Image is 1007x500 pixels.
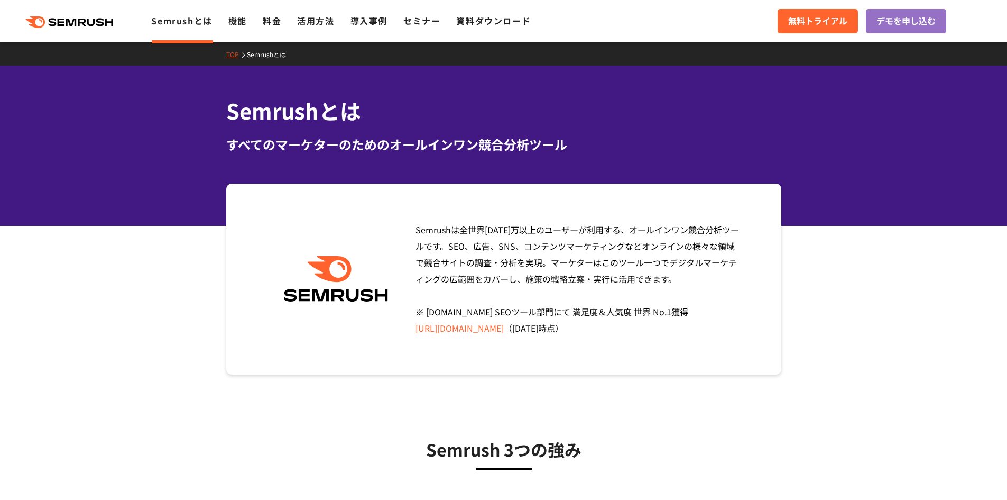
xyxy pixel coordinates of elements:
a: 料金 [263,14,281,27]
div: すべてのマーケターのためのオールインワン競合分析ツール [226,135,781,154]
a: セミナー [403,14,440,27]
a: 無料トライアル [778,9,858,33]
a: 活用方法 [297,14,334,27]
a: Semrushとは [151,14,212,27]
a: 資料ダウンロード [456,14,531,27]
a: TOP [226,50,247,59]
h3: Semrush 3つの強み [253,436,755,462]
img: Semrush [279,256,393,302]
span: Semrushは全世界[DATE]万以上のユーザーが利用する、オールインワン競合分析ツールです。SEO、広告、SNS、コンテンツマーケティングなどオンラインの様々な領域で競合サイトの調査・分析を... [415,223,739,334]
a: [URL][DOMAIN_NAME] [415,322,504,334]
a: 導入事例 [350,14,387,27]
span: 無料トライアル [788,14,847,28]
h1: Semrushとは [226,95,781,126]
a: 機能 [228,14,247,27]
a: Semrushとは [247,50,294,59]
a: デモを申し込む [866,9,946,33]
span: デモを申し込む [876,14,936,28]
